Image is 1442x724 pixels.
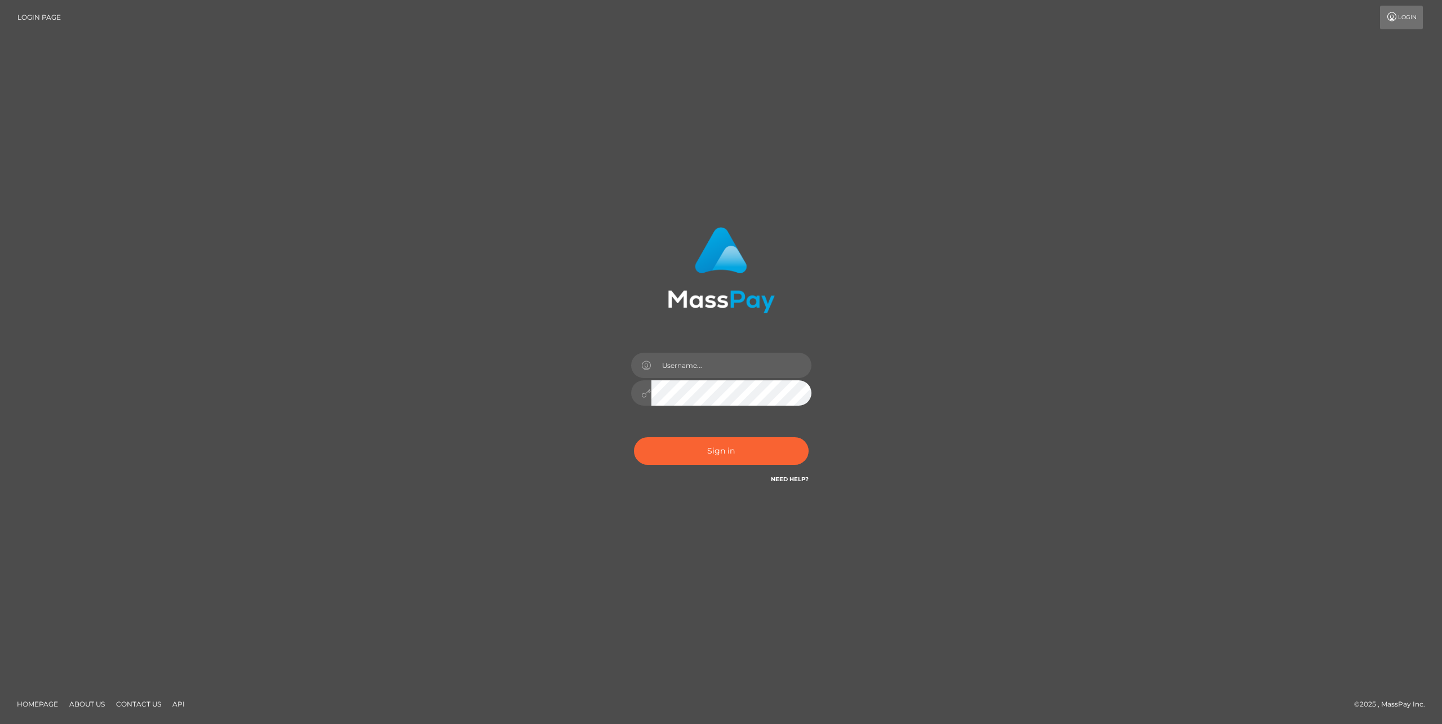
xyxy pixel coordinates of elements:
a: Need Help? [771,476,809,483]
a: Homepage [12,695,63,713]
a: Login Page [17,6,61,29]
a: Login [1380,6,1423,29]
button: Sign in [634,437,809,465]
img: MassPay Login [668,227,775,313]
a: Contact Us [112,695,166,713]
a: API [168,695,189,713]
a: About Us [65,695,109,713]
div: © 2025 , MassPay Inc. [1354,698,1434,710]
input: Username... [651,353,811,378]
